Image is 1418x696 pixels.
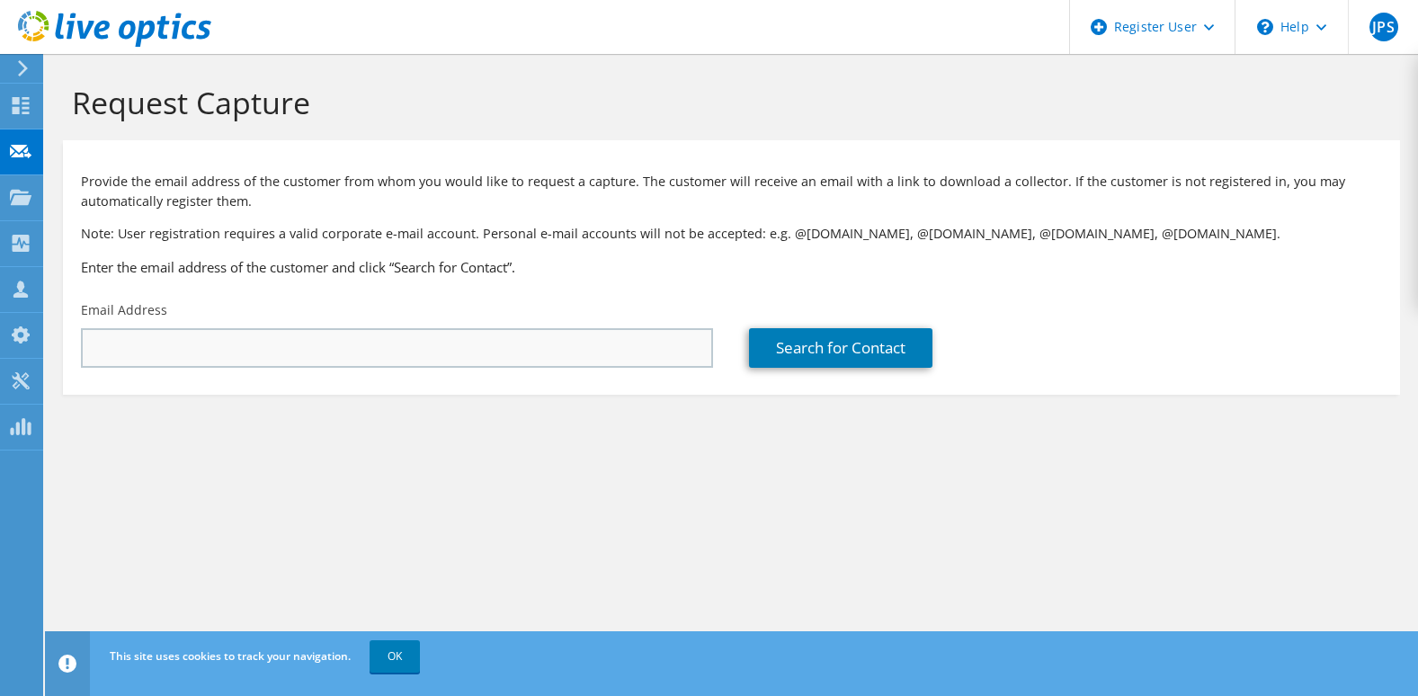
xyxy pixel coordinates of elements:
span: This site uses cookies to track your navigation. [110,648,351,664]
svg: \n [1257,19,1273,35]
a: OK [370,640,420,673]
label: Email Address [81,301,167,319]
span: JPS [1369,13,1398,41]
a: Search for Contact [749,328,932,368]
h3: Enter the email address of the customer and click “Search for Contact”. [81,257,1382,277]
p: Provide the email address of the customer from whom you would like to request a capture. The cust... [81,172,1382,211]
h1: Request Capture [72,84,1382,121]
p: Note: User registration requires a valid corporate e-mail account. Personal e-mail accounts will ... [81,224,1382,244]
